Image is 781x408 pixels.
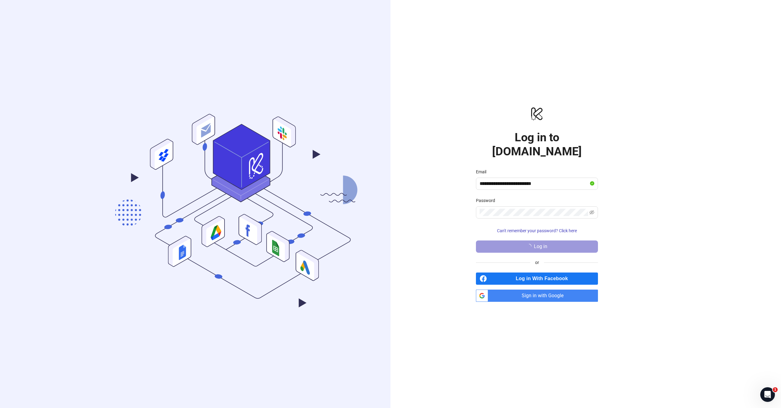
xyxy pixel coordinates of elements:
label: Password [476,197,499,204]
span: Log in With Facebook [489,273,598,285]
span: or [530,259,544,266]
iframe: Intercom live chat [760,387,775,402]
span: 1 [773,387,778,392]
span: eye-invisible [589,210,594,215]
button: Log in [476,240,598,253]
h1: Log in to [DOMAIN_NAME] [476,131,598,159]
a: Can't remember your password? Click here [476,228,598,233]
input: Email [480,180,589,187]
span: Log in [534,244,547,249]
a: Sign in with Google [476,290,598,302]
span: Sign in with Google [491,290,598,302]
label: Email [476,168,490,175]
a: Log in With Facebook [476,273,598,285]
button: Can't remember your password? Click here [476,226,598,236]
span: Can't remember your password? Click here [497,228,577,233]
span: loading [527,244,531,249]
input: Password [480,209,588,216]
